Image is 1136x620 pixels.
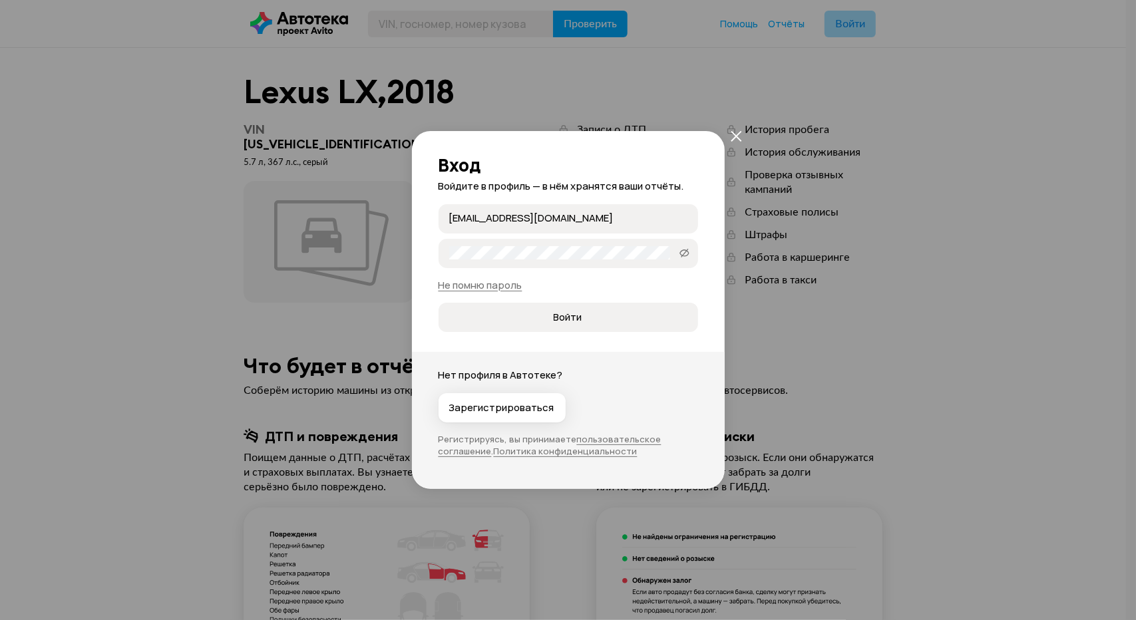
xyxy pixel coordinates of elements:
[439,433,698,457] p: Регистрируясь, вы принимаете .
[725,124,749,148] button: закрыть
[439,368,698,383] p: Нет профиля в Автотеке?
[494,445,638,457] a: Политика конфиденциальности
[449,401,554,414] span: Зарегистрироваться
[439,433,662,457] a: пользовательское соглашение
[449,212,691,225] input: Почта
[439,393,566,422] button: Зарегистрироваться
[439,179,698,194] p: Войдите в профиль — в нём хранятся ваши отчёты.
[554,311,582,324] span: Войти
[439,303,698,332] button: Войти
[439,155,698,175] h2: Вход
[439,278,522,292] a: Не помню пароль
